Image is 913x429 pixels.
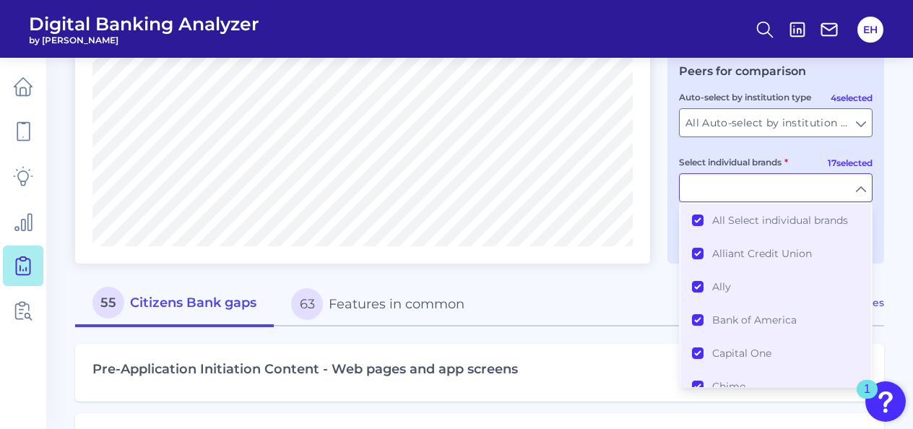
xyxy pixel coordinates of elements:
[680,370,871,403] button: Chime
[679,157,788,168] label: Select individual brands
[680,204,871,237] button: All Select individual brands
[92,287,124,318] span: 55
[29,35,259,45] span: by [PERSON_NAME]
[29,13,259,35] span: Digital Banking Analyzer
[712,347,771,360] span: Capital One
[712,313,797,326] span: Bank of America
[712,214,848,227] span: All Select individual brands
[680,270,871,303] button: Ally
[92,362,518,378] h3: Pre-Application Initiation Content - Web pages and app screens
[864,389,870,408] div: 1
[679,64,806,78] legend: Peers for comparison
[274,281,482,327] button: 63Features in common
[712,247,812,260] span: Alliant Credit Union
[680,303,871,337] button: Bank of America
[679,92,811,103] label: Auto-select by institution type
[291,288,323,320] span: 63
[712,280,731,293] span: Ally
[712,380,745,393] span: Chime
[75,281,274,327] button: 55Citizens Bank gaps
[865,381,906,422] button: Open Resource Center, 1 new notification
[857,17,883,43] button: EH
[680,337,871,370] button: Capital One
[680,237,871,270] button: Alliant Credit Union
